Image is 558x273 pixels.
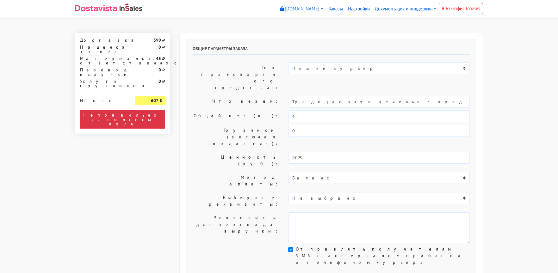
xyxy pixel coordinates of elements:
[345,3,372,15] a: Настройки
[277,3,326,15] a: [DOMAIN_NAME]
[153,37,161,43] strong: 399
[439,3,483,14] a: В Бэк-офис InSales
[188,125,283,149] label: Грузчики (включая водителя):
[75,45,130,54] div: Наценка за вес
[156,56,161,61] strong: 45
[120,3,142,11] img: InSales
[188,96,283,108] label: Что везем:
[188,110,283,122] label: Общий вес (кг):
[75,68,130,76] div: Перевод выручки
[188,62,283,93] label: Тип транспортного средства:
[75,56,130,65] div: Материальная ответственность
[158,44,161,50] strong: 0
[75,38,130,42] div: Доставка
[158,78,161,84] strong: 0
[75,5,117,11] img: Dostavista - срочная курьерская служба доставки
[75,79,130,88] div: Услуги грузчиков
[372,3,439,15] a: Документация и поддержка
[326,3,345,15] a: Заказы
[188,212,283,243] label: Реквизиты для перевода выручки:
[188,192,283,210] label: Выберите реквизиты:
[80,110,165,129] div: Неправильно заполнены поля
[188,172,283,190] label: Метод оплаты:
[193,46,470,55] h6: Общие параметры заказа
[80,96,126,103] div: Итого
[296,246,470,266] label: Отправлять получателям SMS с интервалом прибытия и телефоном курьера
[188,152,283,169] label: Ценность (руб.):
[158,67,161,73] strong: 0
[151,98,158,103] strong: 607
